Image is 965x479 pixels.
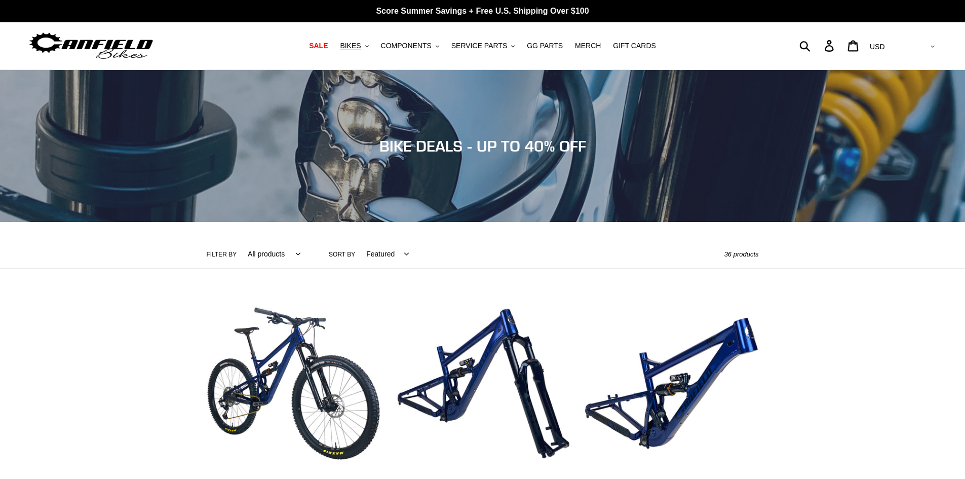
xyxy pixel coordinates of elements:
img: Canfield Bikes [28,30,155,62]
label: Filter by [207,250,237,259]
span: SERVICE PARTS [451,42,507,50]
span: COMPONENTS [381,42,432,50]
a: GG PARTS [522,39,568,53]
button: COMPONENTS [376,39,444,53]
label: Sort by [329,250,355,259]
span: GG PARTS [527,42,563,50]
a: MERCH [570,39,606,53]
a: SALE [304,39,333,53]
input: Search [805,34,831,57]
a: GIFT CARDS [608,39,661,53]
span: GIFT CARDS [613,42,656,50]
button: SERVICE PARTS [446,39,520,53]
span: 36 products [724,250,759,258]
button: BIKES [335,39,373,53]
span: MERCH [575,42,601,50]
span: SALE [309,42,328,50]
span: BIKES [340,42,361,50]
span: BIKE DEALS - UP TO 40% OFF [379,137,586,155]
